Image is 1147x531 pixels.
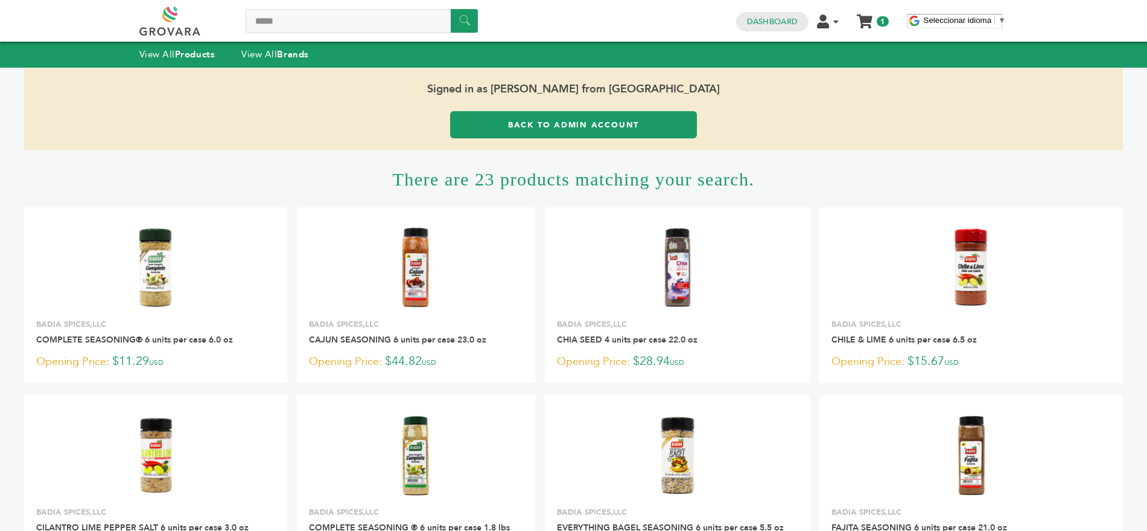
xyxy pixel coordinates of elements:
p: BADIA SPICES,LLC [309,319,524,330]
span: Opening Price: [831,353,904,370]
p: BADIA SPICES,LLC [831,319,1111,330]
a: CHIA SEED 4 units per case 22.0 oz [557,334,697,346]
img: FAJITA SEASONING 6 units per case 21.0 oz [927,411,1015,499]
span: ▼ [998,16,1006,25]
span: Opening Price: [557,353,630,370]
p: $28.94 [557,353,798,371]
span: USD [670,358,684,367]
p: BADIA SPICES,LLC [36,507,275,518]
span: USD [422,358,436,367]
span: 1 [877,16,888,27]
a: CAJUN SEASONING 6 units per case 23.0 oz [309,334,486,346]
p: BADIA SPICES,LLC [557,507,798,518]
img: COMPLETE SEASONING® 6 units per case 6.0 oz [112,224,200,311]
span: Seleccionar idioma [924,16,992,25]
p: $44.82 [309,353,524,371]
span: Opening Price: [36,353,109,370]
span: Signed in as [PERSON_NAME] from [GEOGRAPHIC_DATA] [24,68,1123,111]
a: My Cart [857,11,871,24]
a: CHILE & LIME 6 units per case 6.5 oz [831,334,977,346]
a: COMPLETE SEASONING® 6 units per case 6.0 oz [36,334,233,346]
strong: Products [175,48,215,60]
p: $15.67 [831,353,1111,371]
img: COMPLETE SEASONING ® 6 units per case 1.8 lbs [372,411,460,499]
span: USD [149,358,164,367]
strong: Brands [277,48,308,60]
a: Dashboard [747,16,798,27]
img: CHIA SEED 4 units per case 22.0 oz [634,224,721,311]
span: Opening Price: [309,353,382,370]
p: BADIA SPICES,LLC [309,507,524,518]
img: CAJUN SEASONING 6 units per case 23.0 oz [372,224,460,311]
a: Seleccionar idioma​ [924,16,1006,25]
a: Back to Admin Account [450,111,696,138]
p: BADIA SPICES,LLC [831,507,1111,518]
span: USD [944,358,959,367]
input: Search a product or brand... [246,9,478,33]
a: View AllProducts [139,48,215,60]
img: EVERYTHING BAGEL SEASONING 6 units per case 5.5 oz [634,411,721,499]
img: CILANTRO LIME PEPPER SALT 6 units per case 3.0 oz [112,411,200,499]
h1: There are 23 products matching your search. [24,150,1123,207]
a: View AllBrands [241,48,309,60]
p: BADIA SPICES,LLC [557,319,798,330]
p: $11.29 [36,353,275,371]
img: CHILE & LIME 6 units per case 6.5 oz [927,224,1015,311]
p: BADIA SPICES,LLC [36,319,275,330]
